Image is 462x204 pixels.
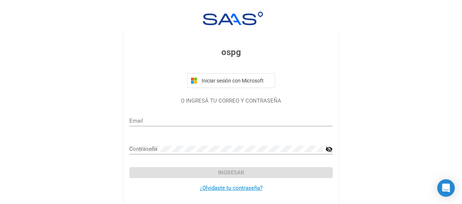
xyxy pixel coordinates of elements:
button: Iniciar sesión con Microsoft [187,73,275,88]
span: Iniciar sesión con Microsoft [200,78,272,84]
a: ¿Olvidaste tu contraseña? [200,185,263,191]
p: O INGRESÁ TU CORREO Y CONTRASEÑA [129,97,333,105]
button: Ingresar [129,167,333,178]
h3: ospg [129,46,333,59]
div: Open Intercom Messenger [437,179,455,197]
mat-icon: visibility_off [325,145,333,154]
span: Ingresar [218,169,244,176]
